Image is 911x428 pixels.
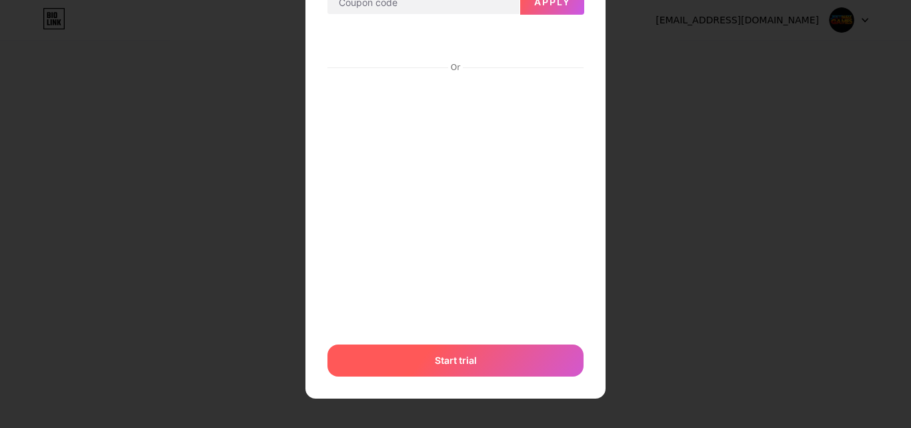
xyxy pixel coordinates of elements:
span: Start trial [435,353,477,367]
iframe: Secure payment button frame [327,26,584,58]
iframe: Secure payment input frame [325,74,586,331]
div: Or [448,62,463,73]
